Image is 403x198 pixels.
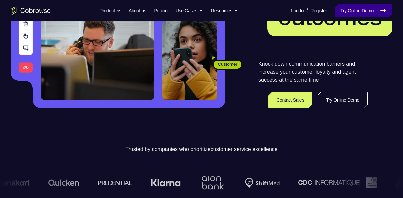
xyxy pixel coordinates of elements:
[298,177,376,188] img: CDC Informatique
[150,179,180,187] img: Klarna
[211,146,278,152] span: customer service excellence
[268,92,312,108] a: Contact Sales
[11,7,51,15] a: Go to the home page
[99,4,121,17] button: Product
[199,169,226,196] img: Aion Bank
[311,4,327,17] a: Register
[98,180,132,185] img: prudential
[129,4,146,17] a: About us
[162,21,217,100] img: A customer holding their phone
[306,7,308,15] span: /
[154,4,167,17] a: Pricing
[211,4,238,17] button: Resources
[176,4,203,17] button: Use Cases
[291,4,304,17] a: Log In
[245,178,279,188] img: Shiftmed
[318,92,368,108] a: Try Online Demo
[335,4,392,17] a: Try Online Demo
[258,60,368,84] p: Knock down communication barriers and increase your customer loyalty and agent success at the sam...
